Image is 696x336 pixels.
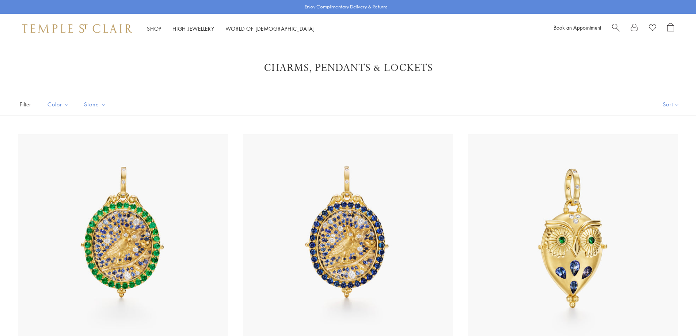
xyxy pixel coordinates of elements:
[225,25,315,32] a: World of [DEMOGRAPHIC_DATA]World of [DEMOGRAPHIC_DATA]
[22,24,132,33] img: Temple St. Clair
[649,23,656,34] a: View Wishlist
[305,3,388,11] p: Enjoy Complimentary Delivery & Returns
[44,100,75,109] span: Color
[79,96,112,113] button: Stone
[554,24,601,31] a: Book an Appointment
[80,100,112,109] span: Stone
[42,96,75,113] button: Color
[646,93,696,116] button: Show sort by
[29,61,667,75] h1: Charms, Pendants & Lockets
[147,25,161,32] a: ShopShop
[612,23,620,34] a: Search
[147,24,315,33] nav: Main navigation
[667,23,674,34] a: Open Shopping Bag
[172,25,214,32] a: High JewelleryHigh Jewellery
